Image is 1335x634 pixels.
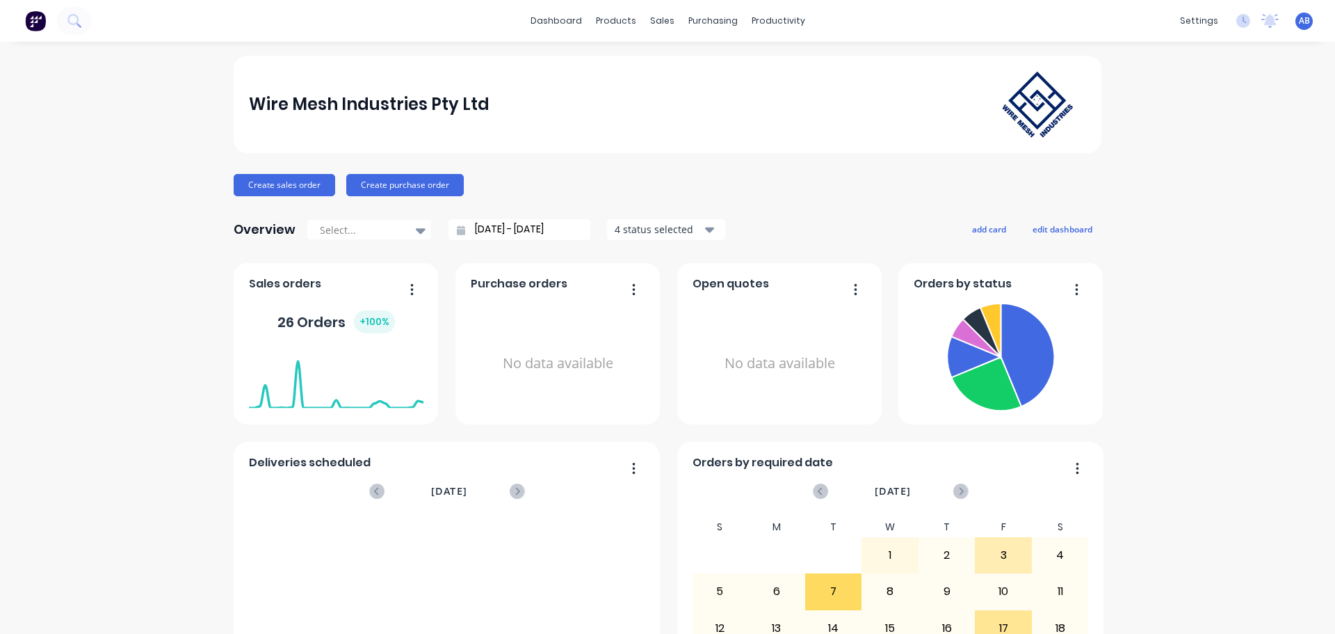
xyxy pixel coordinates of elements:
[692,517,749,537] div: S
[346,174,464,196] button: Create purchase order
[615,222,702,237] div: 4 status selected
[234,174,335,196] button: Create sales order
[748,517,805,537] div: M
[1033,574,1088,609] div: 11
[277,310,395,333] div: 26 Orders
[607,219,725,240] button: 4 status selected
[693,298,867,429] div: No data available
[471,276,567,292] span: Purchase orders
[693,574,748,609] div: 5
[643,10,681,31] div: sales
[681,10,745,31] div: purchasing
[354,310,395,333] div: + 100 %
[1299,15,1310,27] span: AB
[919,517,976,537] div: T
[1173,10,1225,31] div: settings
[975,517,1032,537] div: F
[963,220,1015,238] button: add card
[919,538,975,573] div: 2
[693,454,833,471] span: Orders by required date
[1032,517,1089,537] div: S
[976,538,1031,573] div: 3
[25,10,46,31] img: Factory
[806,574,861,609] div: 7
[249,90,489,118] div: Wire Mesh Industries Pty Ltd
[862,574,918,609] div: 8
[249,276,321,292] span: Sales orders
[234,216,296,244] div: Overview
[919,574,975,609] div: 9
[805,517,862,537] div: T
[976,574,1031,609] div: 10
[875,484,911,499] span: [DATE]
[431,484,467,499] span: [DATE]
[989,58,1086,151] img: Wire Mesh Industries Pty Ltd
[471,298,645,429] div: No data available
[745,10,812,31] div: productivity
[524,10,589,31] a: dashboard
[1033,538,1088,573] div: 4
[862,538,918,573] div: 1
[914,276,1012,292] span: Orders by status
[1023,220,1101,238] button: edit dashboard
[749,574,804,609] div: 6
[693,276,769,292] span: Open quotes
[589,10,643,31] div: products
[861,517,919,537] div: W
